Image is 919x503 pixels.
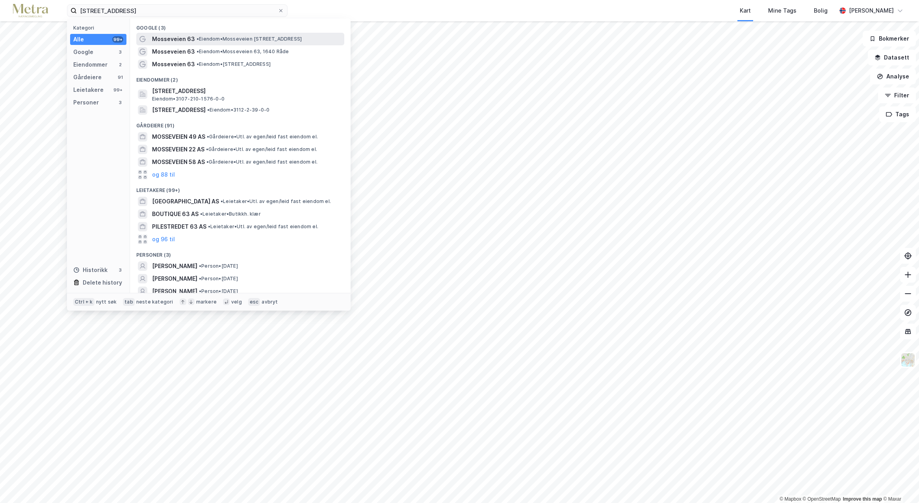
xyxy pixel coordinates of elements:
[152,47,195,56] span: Mosseveien 63
[117,267,123,273] div: 3
[117,61,123,68] div: 2
[152,60,195,69] span: Mosseveien 63
[73,25,126,31] div: Kategori
[843,496,882,502] a: Improve this map
[199,288,201,294] span: •
[868,50,916,65] button: Datasett
[117,99,123,106] div: 3
[878,88,916,103] button: Filter
[199,276,201,281] span: •
[780,496,801,502] a: Mapbox
[73,47,93,57] div: Google
[152,197,219,206] span: [GEOGRAPHIC_DATA] AS
[206,159,209,165] span: •
[152,86,341,96] span: [STREET_ADDRESS]
[880,465,919,503] iframe: Chat Widget
[73,265,108,275] div: Historikk
[879,106,916,122] button: Tags
[112,36,123,43] div: 99+
[262,299,278,305] div: avbryt
[73,98,99,107] div: Personer
[207,134,209,140] span: •
[199,263,238,269] span: Person • [DATE]
[13,4,48,18] img: metra-logo.256734c3b2bbffee19d4.png
[200,211,202,217] span: •
[207,107,269,113] span: Eiendom • 3112-2-39-0-0
[197,36,199,42] span: •
[152,274,197,283] span: [PERSON_NAME]
[221,198,331,205] span: Leietaker • Utl. av egen/leid fast eiendom el.
[130,71,351,85] div: Eiendommer (2)
[77,5,278,17] input: Søk på adresse, matrikkel, gårdeiere, leietakere eller personer
[197,48,289,55] span: Eiendom • Mosseveien 63, 1640 Råde
[73,60,108,69] div: Eiendommer
[849,6,894,15] div: [PERSON_NAME]
[83,278,122,287] div: Delete history
[152,222,206,231] span: PILESTREDET 63 AS
[197,48,199,54] span: •
[152,96,225,102] span: Eiendom • 3107-210-1576-0-0
[130,246,351,260] div: Personer (3)
[152,34,195,44] span: Mosseveien 63
[207,107,210,113] span: •
[152,209,199,219] span: BOUTIQUE 63 AS
[814,6,828,15] div: Bolig
[199,263,201,269] span: •
[740,6,751,15] div: Kart
[152,235,175,244] button: og 96 til
[73,35,84,44] div: Alle
[208,224,318,230] span: Leietaker • Utl. av egen/leid fast eiendom el.
[199,288,238,294] span: Person • [DATE]
[123,298,135,306] div: tab
[900,352,915,367] img: Z
[130,116,351,130] div: Gårdeiere (91)
[112,87,123,93] div: 99+
[152,261,197,271] span: [PERSON_NAME]
[206,146,208,152] span: •
[152,287,197,296] span: [PERSON_NAME]
[73,73,102,82] div: Gårdeiere
[208,224,210,229] span: •
[221,198,223,204] span: •
[197,61,271,67] span: Eiendom • [STREET_ADDRESS]
[768,6,796,15] div: Mine Tags
[206,146,317,153] span: Gårdeiere • Utl. av egen/leid fast eiendom el.
[248,298,260,306] div: esc
[96,299,117,305] div: nytt søk
[152,132,205,142] span: MOSSEVEIEN 49 AS
[152,157,205,167] span: MOSSEVEIEN 58 AS
[197,61,199,67] span: •
[196,299,217,305] div: markere
[880,465,919,503] div: Kontrollprogram for chat
[152,145,204,154] span: MOSSEVEIEN 22 AS
[199,276,238,282] span: Person • [DATE]
[803,496,841,502] a: OpenStreetMap
[206,159,317,165] span: Gårdeiere • Utl. av egen/leid fast eiendom el.
[863,31,916,47] button: Bokmerker
[73,298,95,306] div: Ctrl + k
[197,36,302,42] span: Eiendom • Mosseveien [STREET_ADDRESS]
[130,19,351,33] div: Google (3)
[231,299,242,305] div: velg
[152,170,175,179] button: og 88 til
[117,74,123,80] div: 91
[200,211,261,217] span: Leietaker • Butikkh. klær
[870,69,916,84] button: Analyse
[73,85,104,95] div: Leietakere
[130,181,351,195] div: Leietakere (99+)
[136,299,173,305] div: neste kategori
[117,49,123,55] div: 3
[152,105,206,115] span: [STREET_ADDRESS]
[207,134,318,140] span: Gårdeiere • Utl. av egen/leid fast eiendom el.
